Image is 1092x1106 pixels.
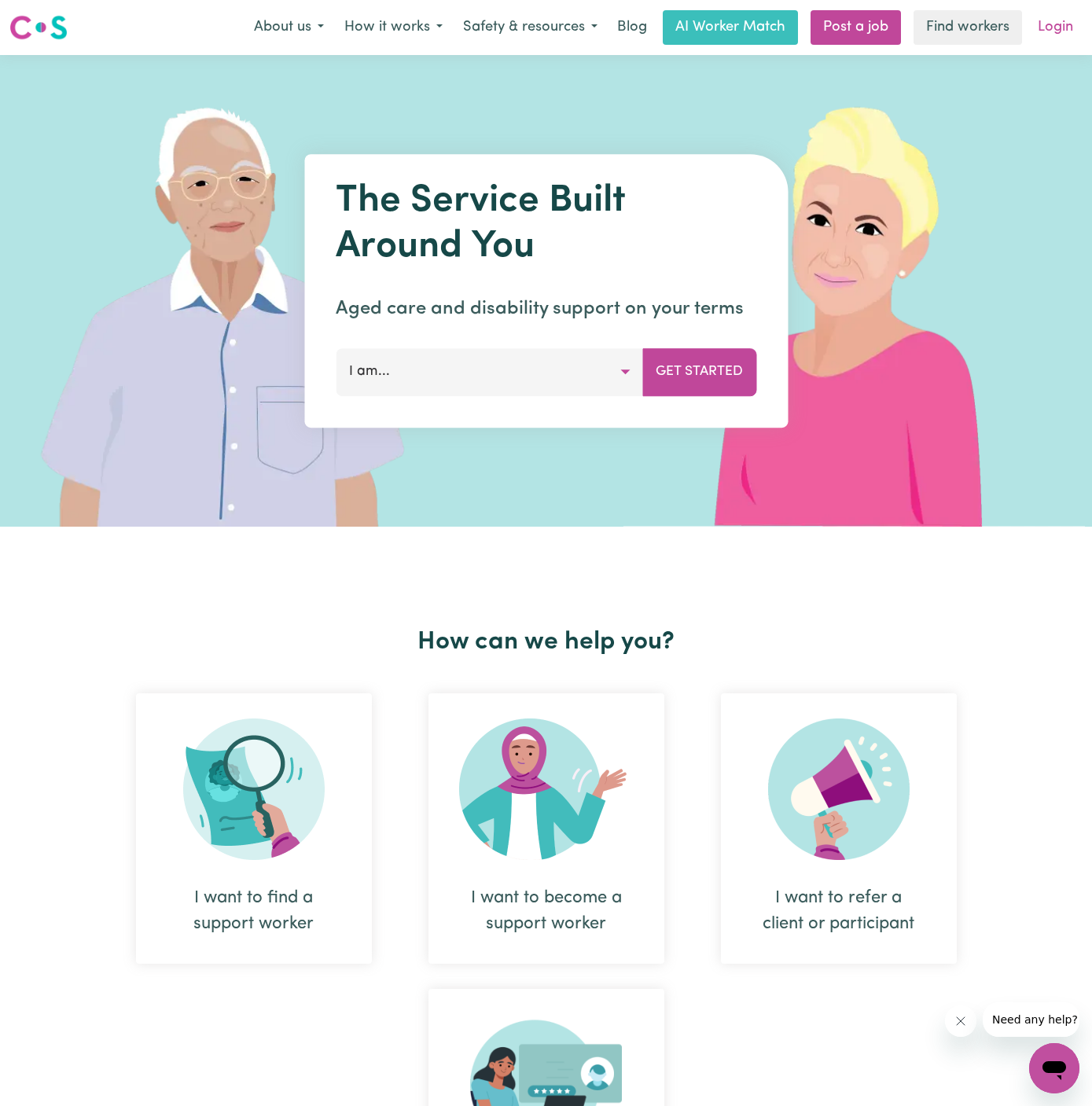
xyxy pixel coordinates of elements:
[759,885,919,937] div: I want to refer a client or participant
[608,10,656,45] a: Blog
[428,693,664,964] div: I want to become a support worker
[336,348,643,395] button: I am...
[9,9,68,46] a: Careseekers logo
[983,1002,1079,1037] iframe: Message from company
[811,10,901,45] a: Post a job
[136,693,372,964] div: I want to find a support worker
[459,718,634,860] img: Become Worker
[1029,1043,1079,1093] iframe: Button to launch messaging window
[914,10,1022,45] a: Find workers
[466,885,627,937] div: I want to become a support worker
[336,179,756,270] h1: The Service Built Around You
[945,1005,976,1037] iframe: Close message
[336,295,756,323] p: Aged care and disability support on your terms
[663,10,798,45] a: AI Worker Match
[453,11,608,44] button: Safety & resources
[721,693,957,964] div: I want to refer a client or participant
[1028,10,1083,45] a: Login
[768,718,910,860] img: Refer
[334,11,453,44] button: How it works
[244,11,334,44] button: About us
[108,627,985,657] h2: How can we help you?
[174,885,334,937] div: I want to find a support worker
[9,13,68,42] img: Careseekers logo
[642,348,756,395] button: Get Started
[183,718,325,860] img: Search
